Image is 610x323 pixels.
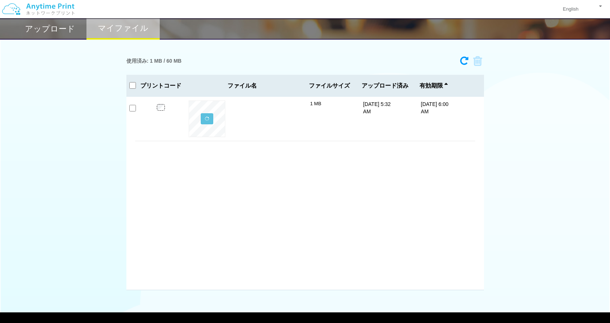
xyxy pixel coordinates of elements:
[25,25,75,33] h2: アップロード
[363,100,391,115] p: [DATE] 5:32 AM
[362,82,408,89] span: アップロード済み
[310,101,321,106] span: 1 MB
[421,100,449,115] p: [DATE] 6:00 AM
[98,24,148,33] h2: マイファイル
[309,82,351,89] span: ファイルサイズ
[228,82,306,89] span: ファイル名
[135,82,186,89] h3: プリントコード
[126,58,182,64] h3: 使用済み: 1 MB / 60 MB
[419,82,448,89] span: 有効期限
